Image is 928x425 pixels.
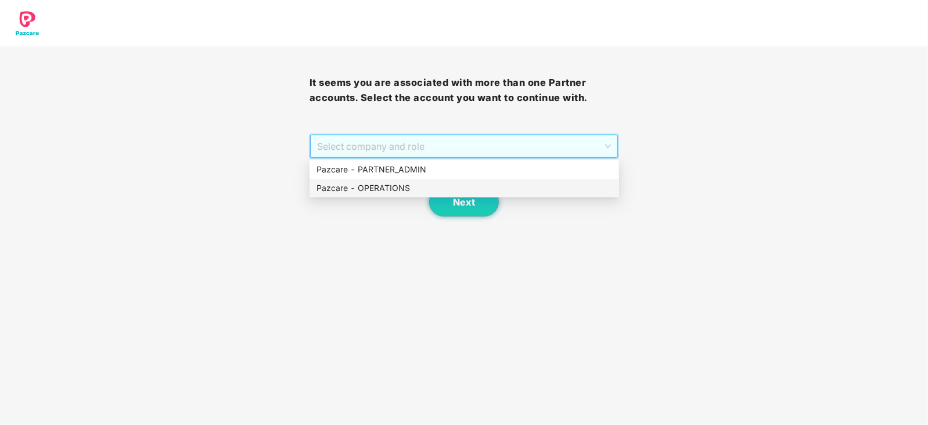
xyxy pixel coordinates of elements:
div: Pazcare - OPERATIONS [310,179,619,197]
div: Pazcare - OPERATIONS [316,182,612,195]
div: Pazcare - PARTNER_ADMIN [316,163,612,176]
div: Pazcare - PARTNER_ADMIN [310,160,619,179]
span: Select company and role [317,135,612,157]
button: Next [429,188,499,217]
h3: It seems you are associated with more than one Partner accounts. Select the account you want to c... [310,75,619,105]
span: Next [453,197,475,208]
